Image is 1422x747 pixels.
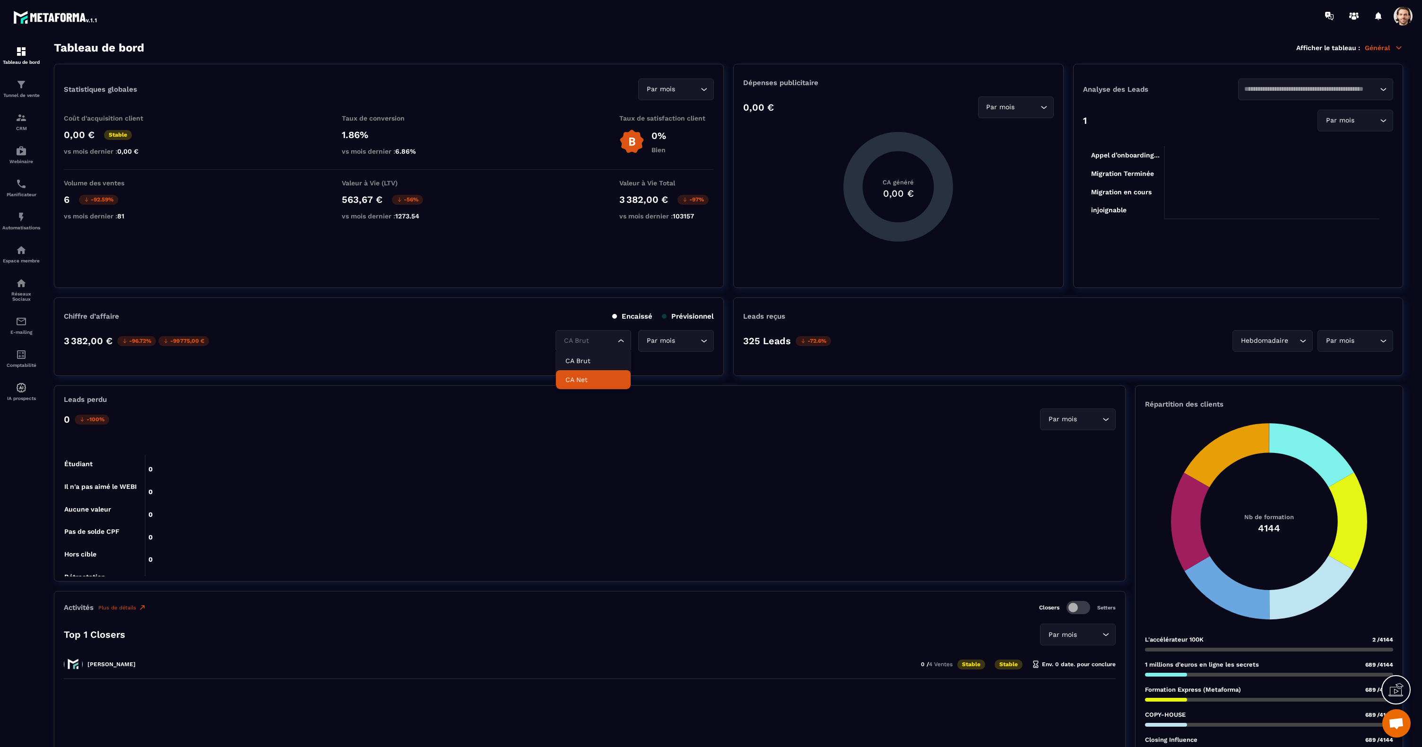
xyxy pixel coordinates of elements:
p: 3 382,00 € [64,335,113,347]
div: Search for option [638,78,714,100]
tspan: Hors cible [64,550,96,558]
p: Planificateur [2,192,40,197]
p: Chiffre d’affaire [64,312,119,321]
a: formationformationTunnel de vente [2,72,40,105]
img: automations [16,211,27,223]
p: Statistiques globales [64,85,137,94]
p: CA Brut [565,356,621,365]
p: Leads perdu [64,395,107,404]
div: Search for option [1318,330,1393,352]
p: Taux de conversion [342,114,436,122]
input: Search for option [562,336,616,346]
tspan: Étudiant [64,460,93,468]
img: hourglass.f4cb2624.svg [1032,660,1040,668]
span: 103157 [673,212,694,220]
p: [PERSON_NAME] [87,661,136,668]
img: scheduler [16,178,27,190]
input: Search for option [677,336,698,346]
img: narrow-up-right-o.6b7c60e2.svg [139,604,146,611]
p: Stable [995,660,1023,669]
p: Closers [1039,604,1059,611]
tspan: Pas de solde CPF [64,528,120,535]
tspan: Migration en cours [1091,188,1152,196]
input: Search for option [1079,630,1100,640]
p: -72.6% [796,336,831,346]
p: -100% [75,415,109,425]
a: formationformationCRM [2,105,40,138]
p: 1.86% [342,129,436,140]
p: Valeur à Vie Total [619,179,714,187]
p: Automatisations [2,225,40,230]
p: Volume des ventes [64,179,158,187]
span: 4 Ventes [929,661,953,668]
p: CRM [2,126,40,131]
span: Hebdomadaire [1239,336,1290,346]
img: automations [16,145,27,156]
p: CA Net [565,375,621,384]
p: Prévisionnel [662,312,714,321]
img: social-network [16,278,27,289]
p: Webinaire [2,159,40,164]
div: Search for option [1040,408,1116,430]
div: Search for option [1318,110,1393,131]
a: emailemailE-mailing [2,309,40,342]
span: Par mois [1324,115,1356,126]
span: Par mois [984,102,1017,113]
input: Search for option [1079,414,1100,425]
p: 0,00 € [64,129,95,140]
p: -56% [392,195,423,205]
span: 6.86% [395,148,416,155]
p: Closing Influence [1145,736,1197,743]
p: 3 382,00 € [619,194,668,205]
span: 0,00 € [117,148,139,155]
span: 689 /4144 [1365,712,1393,718]
p: Général [1365,43,1403,52]
p: Afficher le tableau : [1296,44,1360,52]
img: email [16,316,27,327]
p: IA prospects [2,396,40,401]
div: Search for option [1238,78,1393,100]
p: -97% [677,195,709,205]
div: Search for option [555,330,631,352]
span: 2 /4144 [1372,636,1393,643]
p: Encaissé [612,312,652,321]
a: accountantaccountantComptabilité [2,342,40,375]
input: Search for option [1356,115,1378,126]
img: formation [16,46,27,57]
p: vs mois dernier : [64,148,158,155]
span: 689 /4144 [1365,661,1393,668]
img: automations [16,244,27,256]
p: Réseaux Sociaux [2,291,40,302]
p: Espace membre [2,258,40,263]
p: Dépenses publicitaire [743,78,1053,87]
p: -92.59% [79,195,118,205]
a: automationsautomationsEspace membre [2,237,40,270]
div: Search for option [1232,330,1313,352]
img: accountant [16,349,27,360]
p: 6 [64,194,69,205]
p: vs mois dernier : [342,148,436,155]
input: Search for option [677,84,698,95]
p: 1 [1083,115,1087,126]
p: Leads reçus [743,312,785,321]
p: Stable [104,130,132,140]
p: Coût d'acquisition client [64,114,158,122]
img: formation [16,79,27,90]
p: Taux de satisfaction client [619,114,714,122]
a: automationsautomationsAutomatisations [2,204,40,237]
p: -99 775,00 € [158,336,209,346]
p: Setters [1097,605,1116,611]
span: Par mois [644,336,677,346]
p: -96.72% [117,336,156,346]
p: E-mailing [2,330,40,335]
p: 325 Leads [743,335,791,347]
span: 689 /4144 [1365,737,1393,743]
p: vs mois dernier : [342,212,436,220]
tspan: Rétractation [64,573,105,581]
span: Par mois [644,84,677,95]
a: automationsautomationsWebinaire [2,138,40,171]
p: COPY-HOUSE [1145,711,1186,718]
a: social-networksocial-networkRéseaux Sociaux [2,270,40,309]
p: vs mois dernier : [619,212,714,220]
p: 0 [64,414,70,425]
